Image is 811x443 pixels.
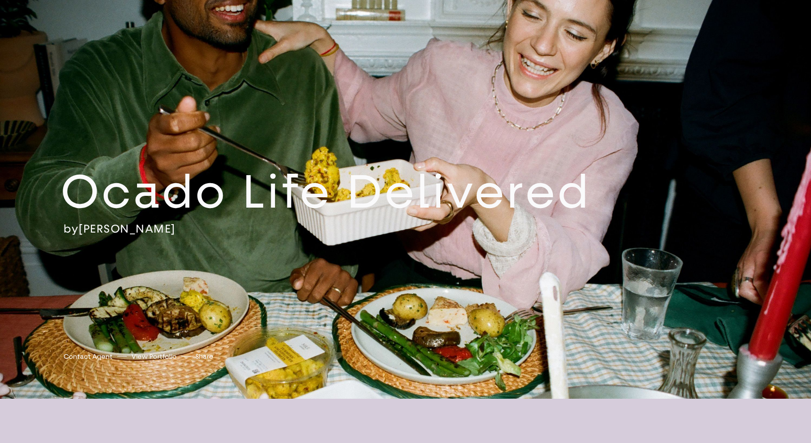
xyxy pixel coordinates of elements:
a: Contact Agent [64,352,113,362]
a: View Portfolio [131,352,177,362]
a: [PERSON_NAME] [79,222,176,236]
h2: Ocado Life Delivered [61,163,655,222]
span: by [64,222,79,236]
button: Share [195,350,213,363]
